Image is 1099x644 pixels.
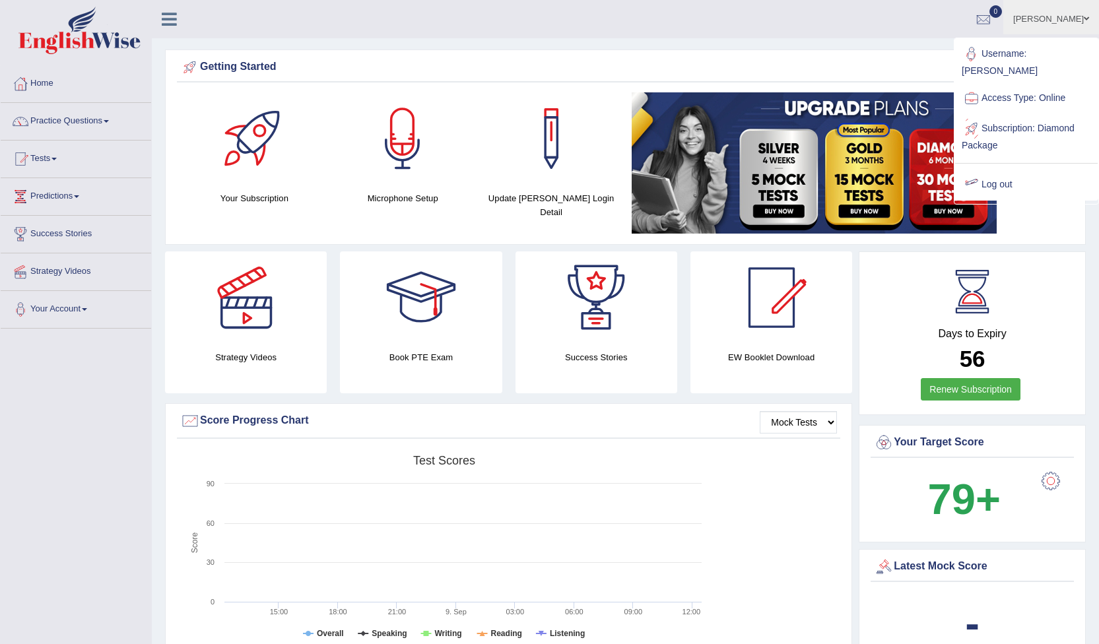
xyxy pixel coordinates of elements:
text: 18:00 [329,608,347,616]
b: 79+ [928,475,1001,523]
a: Success Stories [1,216,151,249]
tspan: Score [190,532,199,554]
a: Username: [PERSON_NAME] [955,39,1098,83]
text: 60 [207,519,215,527]
a: Home [1,65,151,98]
div: Latest Mock Score [874,557,1071,577]
h4: Update [PERSON_NAME] Login Detail [484,191,619,219]
text: 90 [207,480,215,488]
a: Renew Subscription [921,378,1020,401]
text: 06:00 [565,608,583,616]
a: Your Account [1,291,151,324]
tspan: Reading [491,629,522,638]
div: Getting Started [180,57,1071,77]
h4: Microphone Setup [335,191,471,205]
a: Subscription: Diamond Package [955,113,1098,158]
a: Access Type: Online [955,83,1098,113]
b: 56 [960,346,985,371]
text: 09:00 [624,608,643,616]
a: Strategy Videos [1,253,151,286]
a: Tests [1,141,151,174]
text: 15:00 [270,608,288,616]
text: 0 [211,598,215,606]
h4: Days to Expiry [874,328,1071,340]
tspan: Overall [317,629,344,638]
text: 03:00 [506,608,525,616]
span: 0 [989,5,1003,18]
h4: Strategy Videos [165,350,327,364]
img: small5.jpg [632,92,997,234]
text: 12:00 [683,608,701,616]
tspan: Speaking [372,629,407,638]
a: Log out [955,170,1098,200]
div: Your Target Score [874,433,1071,453]
text: 21:00 [388,608,407,616]
h4: Your Subscription [187,191,322,205]
a: Practice Questions [1,103,151,136]
tspan: Listening [550,629,585,638]
h4: EW Booklet Download [690,350,852,364]
tspan: 9. Sep [446,608,467,616]
tspan: Test scores [413,454,475,467]
h4: Success Stories [516,350,677,364]
tspan: Writing [434,629,461,638]
h4: Book PTE Exam [340,350,502,364]
text: 30 [207,558,215,566]
div: Score Progress Chart [180,411,837,431]
a: Predictions [1,178,151,211]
